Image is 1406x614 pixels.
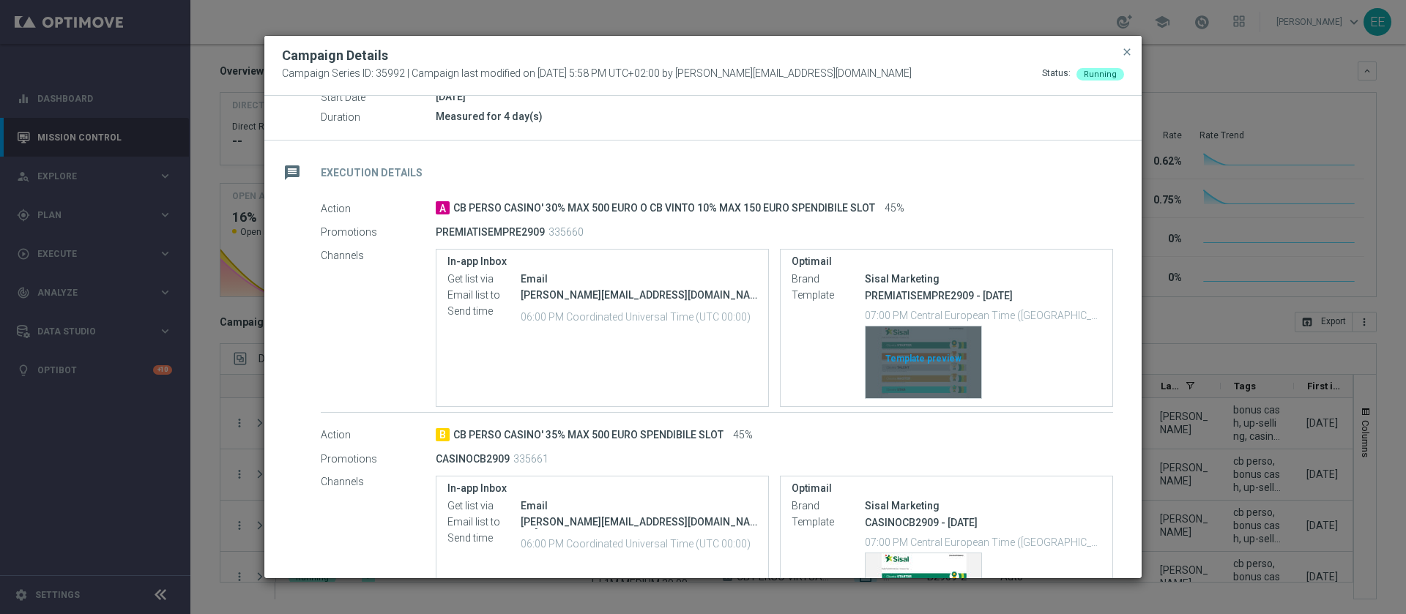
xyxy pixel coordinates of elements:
label: Brand [792,273,865,286]
i: message [279,160,305,186]
p: 06:00 PM Coordinated Universal Time (UTC 00:00) [521,309,757,323]
div: Measured for 4 day(s) [436,109,1113,124]
p: CASINOCB2909 [436,452,510,465]
label: Optimail [792,255,1101,268]
p: 335661 [513,452,548,465]
p: 07:00 PM Central European Time ([GEOGRAPHIC_DATA]) (UTC +02:00) [865,534,1101,549]
label: Get list via [447,500,521,513]
label: Duration [321,111,436,124]
div: [PERSON_NAME][EMAIL_ADDRESS][DOMAIN_NAME] [521,514,757,529]
button: Template preview [865,326,982,399]
label: Email list to [447,516,521,529]
p: 335660 [548,225,584,239]
label: In-app Inbox [447,255,757,268]
label: Email list to [447,289,521,302]
colored-tag: Running [1076,67,1124,79]
span: CB PERSO CASINO' 30% MAX 500 EURO O CB VINTO 10% MAX 150 EURO SPENDIBILE SLOT [453,202,875,215]
p: 06:00 PM Coordinated Universal Time (UTC 00:00) [521,536,757,550]
label: Template [792,516,865,529]
span: Campaign Series ID: 35992 | Campaign last modified on [DATE] 5:58 PM UTC+02:00 by [PERSON_NAME][E... [282,67,912,81]
label: In-app Inbox [447,482,757,495]
label: Channels [321,476,436,489]
p: 07:00 PM Central European Time ([GEOGRAPHIC_DATA]) (UTC +02:00) [865,307,1101,322]
span: A [436,201,450,214]
div: Email [521,272,757,286]
div: [PERSON_NAME][EMAIL_ADDRESS][DOMAIN_NAME] [521,288,757,302]
div: Sisal Marketing [865,498,1101,513]
label: Action [321,202,436,215]
div: Email [521,498,757,513]
label: Promotions [321,452,436,465]
div: Sisal Marketing [865,272,1101,286]
div: Template preview [866,326,981,398]
label: Start Date [321,91,436,104]
span: CB PERSO CASINO' 35% MAX 500 EURO SPENDIBILE SLOT [453,429,724,442]
span: 45% [885,202,904,215]
p: CASINOCB2909 - [DATE] [865,516,1101,529]
span: Running [1084,70,1117,79]
label: Send time [447,532,521,545]
p: PREMIATISEMPRE2909 [436,225,545,239]
span: B [436,428,450,441]
label: Action [321,429,436,442]
h2: Campaign Details [282,47,388,64]
h2: Execution Details [321,166,423,180]
label: Channels [321,249,436,262]
div: Status: [1042,67,1071,81]
label: Optimail [792,482,1101,495]
span: 45% [733,429,753,442]
div: [DATE] [436,89,1113,104]
label: Send time [447,305,521,318]
label: Brand [792,500,865,513]
p: PREMIATISEMPRE2909 - [DATE] [865,289,1101,302]
label: Get list via [447,273,521,286]
label: Template [792,289,865,302]
span: close [1121,46,1133,58]
label: Promotions [321,225,436,239]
